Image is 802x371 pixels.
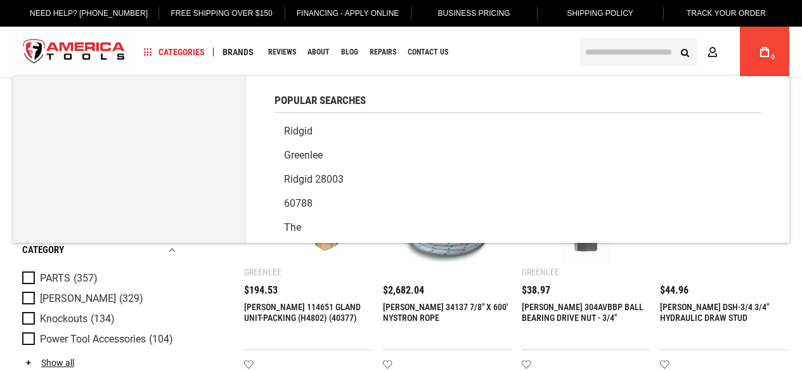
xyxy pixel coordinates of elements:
[753,27,777,77] a: 0
[364,44,402,61] a: Repairs
[275,192,761,216] a: 60788
[119,294,143,304] span: (329)
[660,285,689,296] span: $44.96
[149,334,173,345] span: (104)
[244,267,281,277] div: Greenlee
[567,9,633,18] span: Shipping Policy
[244,302,361,323] a: [PERSON_NAME] 114651 GLAND UNIT-PACKING (H4802) (40377)
[383,302,508,323] a: [PERSON_NAME] 34137 7/8" X 600' NYSTRON ROPE
[383,285,424,296] span: $2,682.04
[22,358,74,368] a: Show all
[370,48,396,56] span: Repairs
[522,302,644,323] a: [PERSON_NAME] 304AVBBP BALL BEARING DRIVE NUT - 3/4"
[275,167,761,192] a: Ridgid 28003
[275,143,761,167] a: Greenlee
[144,48,205,56] span: Categories
[40,334,146,345] span: Power Tool Accessories
[335,44,364,61] a: Blog
[522,267,559,277] div: Greenlee
[275,95,366,106] span: Popular Searches
[660,302,769,323] a: [PERSON_NAME] DSH-3/4 3/4" HYDRAULIC DRAW STUD
[13,29,136,76] a: store logo
[40,313,87,325] span: Knockouts
[91,314,115,325] span: (134)
[13,29,136,76] img: America Tools
[408,48,448,56] span: Contact Us
[22,271,174,285] a: PARTS (357)
[217,44,259,61] a: Brands
[302,44,335,61] a: About
[244,285,278,296] span: $194.53
[268,48,296,56] span: Reviews
[22,292,174,306] a: [PERSON_NAME] (329)
[22,242,178,259] div: category
[40,293,116,304] span: [PERSON_NAME]
[223,48,254,56] span: Brands
[22,332,174,346] a: Power Tool Accessories (104)
[673,40,697,64] button: Search
[138,44,210,61] a: Categories
[402,44,454,61] a: Contact Us
[40,273,70,284] span: PARTS
[522,285,550,296] span: $38.97
[74,273,98,284] span: (357)
[341,48,358,56] span: Blog
[771,54,775,61] span: 0
[275,216,761,240] a: The
[262,44,302,61] a: Reviews
[275,119,761,143] a: Ridgid
[307,48,330,56] span: About
[22,312,174,326] a: Knockouts (134)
